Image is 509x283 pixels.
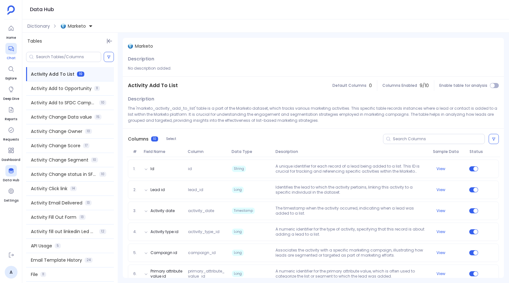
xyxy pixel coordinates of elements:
span: 15 [94,114,101,120]
input: Search Tables/Columns [36,54,101,59]
button: View [436,229,445,234]
span: Status [467,149,482,154]
span: 5. [131,250,142,255]
span: Activity Change Segment [31,157,88,163]
span: Dashboard [2,157,20,162]
span: Dictionary [27,23,50,29]
img: iceberg.svg [61,24,66,29]
span: Deep Dive [3,96,19,101]
span: Activity fill out linkedin Led Gen Form [31,228,97,235]
span: Default Columns [332,83,366,88]
button: Id [150,166,154,171]
span: Data Hub [3,178,19,183]
a: Data Hub [3,165,19,183]
span: # [130,149,142,154]
span: 14 [70,186,77,191]
span: Columns [128,136,149,142]
button: Hide Tables [105,37,114,45]
span: 10 [99,100,106,105]
a: Reports [5,104,17,122]
p: A unique identifier for each record of a lead being added to a list. This ID is crucial for track... [273,164,430,174]
p: No description added. [128,65,499,71]
span: Marketo [68,23,86,29]
button: Activity type id [150,229,178,234]
a: Dashboard [2,145,20,162]
span: Activity Add To List [128,82,178,89]
p: Associates the activity with a specific marketing campaign, illustrating how leads are segmented ... [273,248,430,258]
span: Long [232,250,244,256]
button: View [436,187,445,192]
span: Activity Click link [31,185,67,192]
span: Sample Data [430,149,467,154]
p: Identifies the lead to which the activity pertains, linking this activity to a specific individua... [273,185,430,195]
span: Field Name [141,149,185,154]
button: View [436,208,445,213]
span: 0 [369,82,372,89]
p: The timestamp when the activity occurred, indicating when a lead was added to a list. [273,206,430,216]
span: 24 [85,258,93,263]
a: Home [5,23,17,40]
span: activity_date [185,208,229,213]
span: campaign_id [185,250,229,255]
span: Description [273,149,430,154]
span: Activity Add to Opportunity [31,85,92,92]
p: A numeric identifier for the primary attribute value, which is often used to categorize the list ... [273,269,430,279]
span: Home [5,35,17,40]
span: 1. [131,166,142,171]
span: Columns Enabled [382,83,417,88]
span: 2. [131,187,142,192]
span: Long [232,271,244,277]
span: Data Type [229,149,273,154]
span: 10 [151,136,158,141]
span: Description [128,96,154,102]
p: The 'marketo_activity_add_to_list' table is a part of the Marketo dataset, which tracks various m... [128,105,499,123]
span: 17 [83,143,89,148]
button: Marketo [59,21,94,31]
span: 5 [55,243,61,248]
span: 10 [99,172,106,177]
span: Long [232,187,244,193]
span: Enable table for analysis [439,83,487,88]
span: lead_id [185,187,229,192]
a: Explore [5,63,17,81]
button: Campaign id [150,250,177,255]
span: Requests [3,137,19,142]
h1: Data Hub [30,5,54,14]
img: iceberg.svg [128,44,133,49]
p: A numeric identifier for the type of activity, specifying that this record is about adding a lead... [273,227,430,237]
span: 13 [79,215,86,220]
span: Activity Fill Out Form [31,214,76,220]
span: id [185,166,229,171]
span: API Usage [31,243,52,249]
span: Description [128,56,154,62]
button: Lead id [150,187,165,192]
span: 11 [40,272,46,277]
span: 3. [131,208,142,213]
span: Settings [4,198,18,203]
button: Activity date [150,208,175,213]
span: Reports [5,117,17,122]
button: Select [162,135,180,143]
span: 9 / 10 [420,82,429,89]
span: primary_attribute_value_id [185,269,229,279]
button: View [436,250,445,255]
span: Column [185,149,229,154]
span: Long [232,229,244,235]
span: 10 [85,129,92,134]
span: 10 [91,157,98,162]
span: Activity Add to SFDC Campaign [31,100,97,106]
span: Chat [5,56,17,61]
span: Explore [5,76,17,81]
span: activity_type_id [185,229,229,234]
span: Activity Change Owner [31,128,82,135]
a: Chat [5,43,17,61]
span: Activity Change Score [31,142,80,149]
a: Requests [3,124,19,142]
span: 10 [77,72,84,77]
span: Activity Change Data value [31,114,92,120]
span: String [232,166,246,172]
a: Deep Dive [3,84,19,101]
div: Tables [22,33,118,49]
span: 11 [94,86,100,91]
a: A [5,266,17,279]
